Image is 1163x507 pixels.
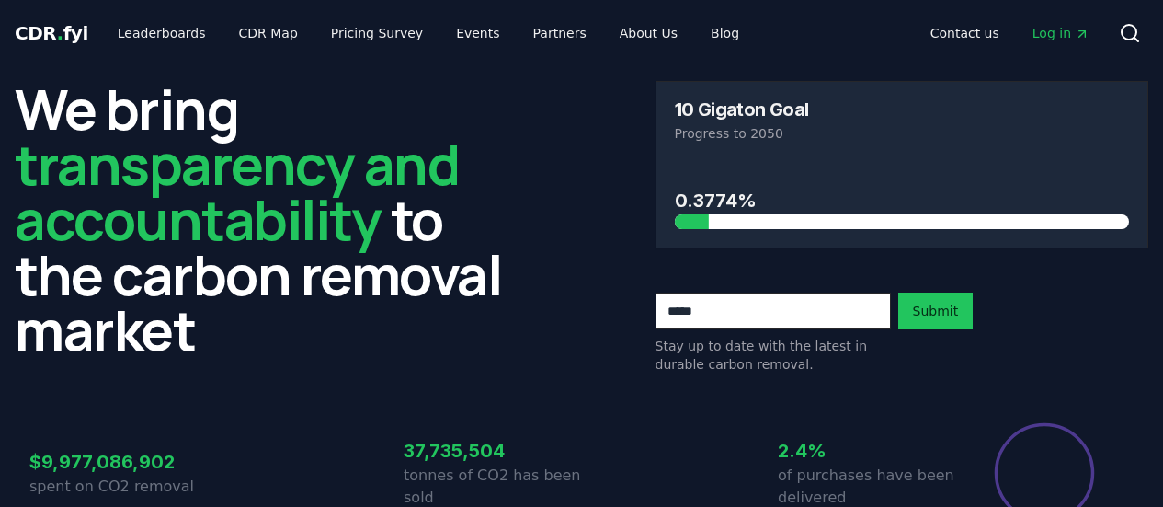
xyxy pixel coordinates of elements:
[441,17,514,50] a: Events
[605,17,692,50] a: About Us
[103,17,754,50] nav: Main
[1018,17,1104,50] a: Log in
[898,293,974,329] button: Submit
[778,437,956,465] h3: 2.4%
[57,22,63,44] span: .
[696,17,754,50] a: Blog
[29,476,208,498] p: spent on CO2 removal
[675,187,1130,214] h3: 0.3774%
[916,17,1014,50] a: Contact us
[316,17,438,50] a: Pricing Survey
[519,17,601,50] a: Partners
[29,448,208,476] h3: $9,977,086,902
[675,100,809,119] h3: 10 Gigaton Goal
[103,17,221,50] a: Leaderboards
[404,437,582,465] h3: 37,735,504
[224,17,313,50] a: CDR Map
[675,124,1130,143] p: Progress to 2050
[15,20,88,46] a: CDR.fyi
[15,22,88,44] span: CDR fyi
[15,126,459,257] span: transparency and accountability
[916,17,1104,50] nav: Main
[1032,24,1089,42] span: Log in
[656,337,891,374] p: Stay up to date with the latest in durable carbon removal.
[15,81,508,357] h2: We bring to the carbon removal market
